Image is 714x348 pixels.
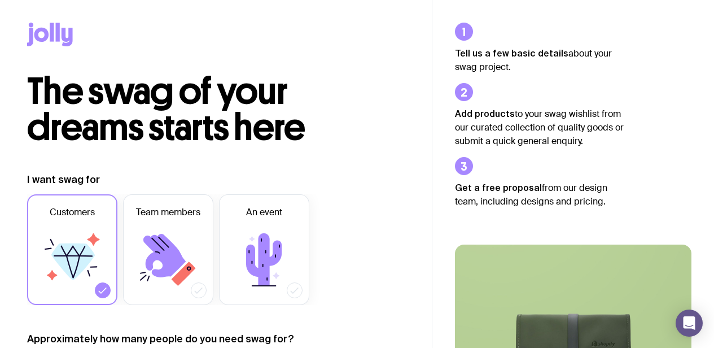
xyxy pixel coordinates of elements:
[136,206,200,219] span: Team members
[50,206,95,219] span: Customers
[676,310,703,337] div: Open Intercom Messenger
[455,46,624,74] p: about your swag project.
[27,69,305,150] span: The swag of your dreams starts here
[455,48,568,58] strong: Tell us a few basic details
[455,182,542,193] strong: Get a free proposal
[455,107,624,148] p: to your swag wishlist from our curated collection of quality goods or submit a quick general enqu...
[27,332,294,346] label: Approximately how many people do you need swag for?
[455,108,515,119] strong: Add products
[455,181,624,208] p: from our design team, including designs and pricing.
[246,206,282,219] span: An event
[27,173,100,186] label: I want swag for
